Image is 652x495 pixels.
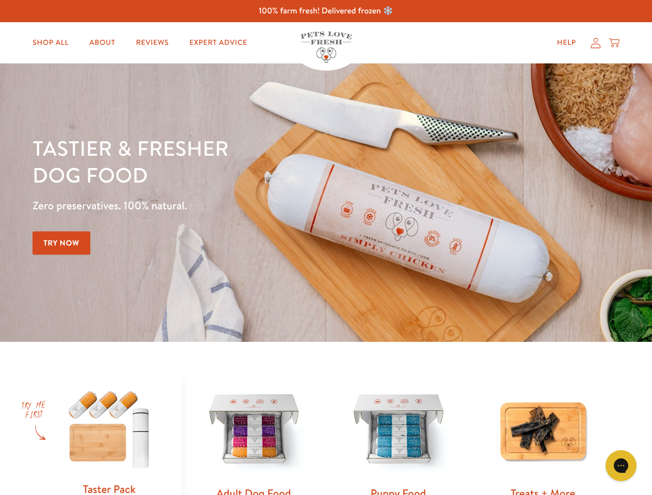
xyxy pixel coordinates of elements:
[300,31,352,63] img: Pets Love Fresh
[81,32,123,53] a: About
[549,32,584,53] a: Help
[33,135,424,188] h1: Tastier & fresher dog food
[33,196,424,215] p: Zero preservatives. 100% natural.
[128,32,177,53] a: Reviews
[600,447,642,485] iframe: Gorgias live chat messenger
[33,232,90,255] a: Try Now
[181,32,256,53] a: Expert Advice
[24,32,77,53] a: Shop All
